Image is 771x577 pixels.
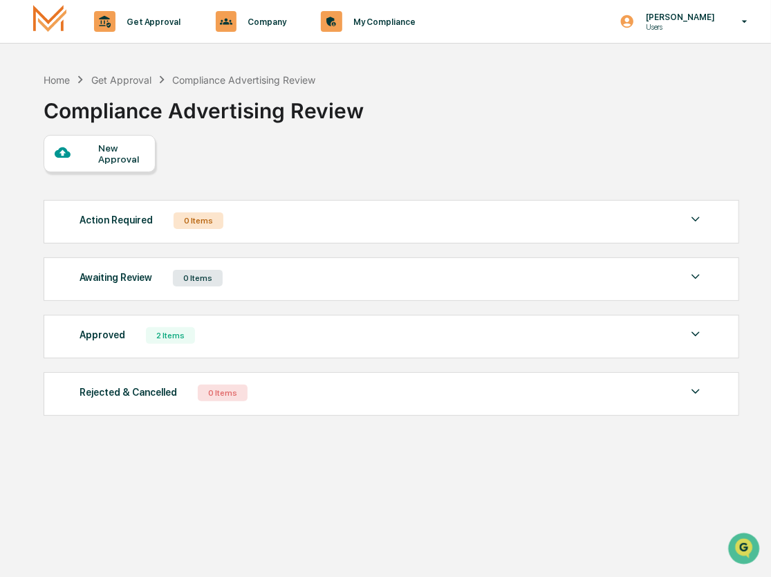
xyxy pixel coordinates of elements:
[114,174,171,187] span: Attestations
[28,174,89,187] span: Preclearance
[91,74,151,86] div: Get Approval
[14,105,39,130] img: 1746055101610-c473b297-6a78-478c-a979-82029cc54cd1
[138,234,167,244] span: Pylon
[44,74,70,86] div: Home
[146,327,195,344] div: 2 Items
[115,17,188,27] p: Get Approval
[95,168,177,193] a: 🗄️Attestations
[97,233,167,244] a: Powered byPylon
[687,326,704,342] img: caret
[174,212,223,229] div: 0 Items
[98,143,145,165] div: New Approval
[80,211,153,229] div: Action Required
[80,326,125,344] div: Approved
[8,168,95,193] a: 🖐️Preclearance
[342,17,422,27] p: My Compliance
[198,385,248,401] div: 0 Items
[28,200,87,214] span: Data Lookup
[235,109,252,126] button: Start new chat
[100,175,111,186] div: 🗄️
[635,12,722,22] p: [PERSON_NAME]
[47,119,180,130] div: We're offline, we'll be back soon
[173,270,223,286] div: 0 Items
[687,268,704,285] img: caret
[172,74,315,86] div: Compliance Advertising Review
[44,87,364,123] div: Compliance Advertising Review
[33,5,66,37] img: logo
[687,211,704,228] img: caret
[14,175,25,186] div: 🖐️
[727,531,764,569] iframe: Open customer support
[635,22,722,32] p: Users
[14,28,252,51] p: How can we help?
[47,105,227,119] div: Start new chat
[14,201,25,212] div: 🔎
[80,383,177,401] div: Rejected & Cancelled
[687,383,704,400] img: caret
[236,17,293,27] p: Company
[8,194,93,219] a: 🔎Data Lookup
[80,268,152,286] div: Awaiting Review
